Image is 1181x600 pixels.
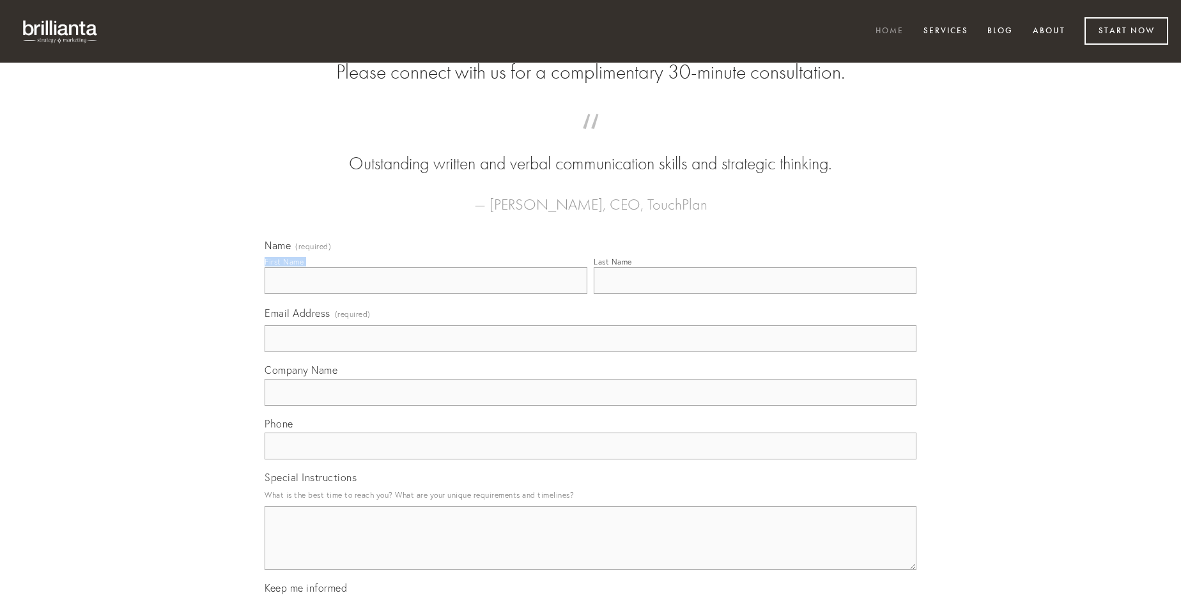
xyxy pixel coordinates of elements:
[285,127,896,176] blockquote: Outstanding written and verbal communication skills and strategic thinking.
[1085,17,1168,45] a: Start Now
[285,176,896,217] figcaption: — [PERSON_NAME], CEO, TouchPlan
[265,257,304,266] div: First Name
[1024,21,1074,42] a: About
[867,21,912,42] a: Home
[335,305,371,323] span: (required)
[265,417,293,430] span: Phone
[285,127,896,151] span: “
[915,21,976,42] a: Services
[265,471,357,484] span: Special Instructions
[265,60,916,84] h2: Please connect with us for a complimentary 30-minute consultation.
[295,243,331,250] span: (required)
[265,486,916,504] p: What is the best time to reach you? What are your unique requirements and timelines?
[594,257,632,266] div: Last Name
[265,239,291,252] span: Name
[265,307,330,319] span: Email Address
[979,21,1021,42] a: Blog
[265,364,337,376] span: Company Name
[265,581,347,594] span: Keep me informed
[13,13,109,50] img: brillianta - research, strategy, marketing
